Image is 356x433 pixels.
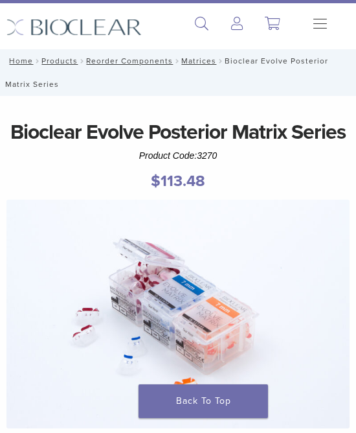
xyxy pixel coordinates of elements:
[139,150,217,161] span: Product Code:
[6,117,350,148] h1: Bioclear Evolve Posterior Matrix Series
[303,12,320,39] nav: Primary Navigation
[33,58,41,64] span: /
[5,56,33,65] a: Home
[6,200,350,428] img: Evolve-refills-2
[86,56,173,65] a: Reorder Components
[151,172,161,191] span: $
[139,384,268,418] a: Back To Top
[197,150,217,161] span: 3270
[6,19,142,36] img: Bioclear
[78,58,86,64] span: /
[181,56,216,65] a: Matrices
[216,58,225,64] span: /
[151,172,205,191] bdi: 113.48
[173,58,181,64] span: /
[41,56,78,65] a: Products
